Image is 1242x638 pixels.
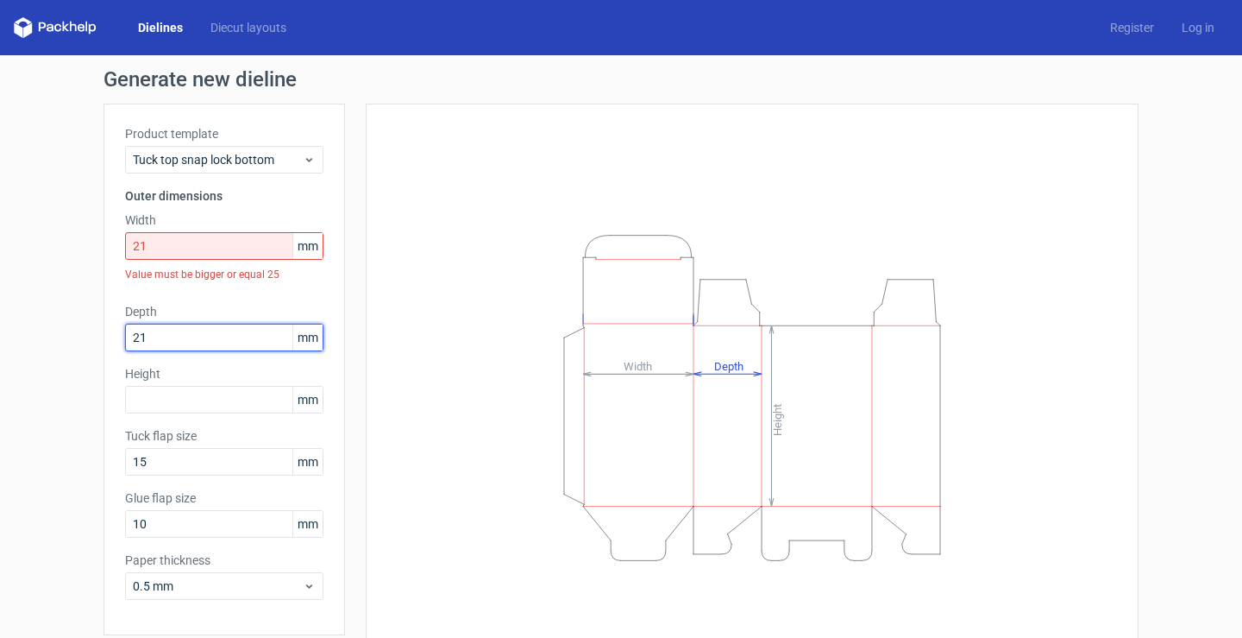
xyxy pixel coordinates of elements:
[197,19,300,36] a: Diecut layouts
[292,325,323,351] span: mm
[125,552,323,569] label: Paper thickness
[292,233,323,259] span: mm
[125,187,323,205] h3: Outer dimensions
[1096,19,1168,36] a: Register
[292,511,323,537] span: mm
[714,359,743,372] tspan: Depth
[125,125,323,142] label: Product template
[125,303,323,320] label: Depth
[133,151,303,168] span: Tuck top snap lock bottom
[133,578,303,595] span: 0.5 mm
[125,427,323,445] label: Tuck flap size
[624,359,652,372] tspan: Width
[771,403,784,435] tspan: Height
[292,387,323,413] span: mm
[124,19,197,36] a: Dielines
[1168,19,1228,36] a: Log in
[125,490,323,507] label: Glue flap size
[125,212,323,229] label: Width
[292,449,323,475] span: mm
[125,260,323,289] div: Value must be bigger or equal 25
[103,69,1138,90] h1: Generate new dieline
[125,365,323,382] label: Height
